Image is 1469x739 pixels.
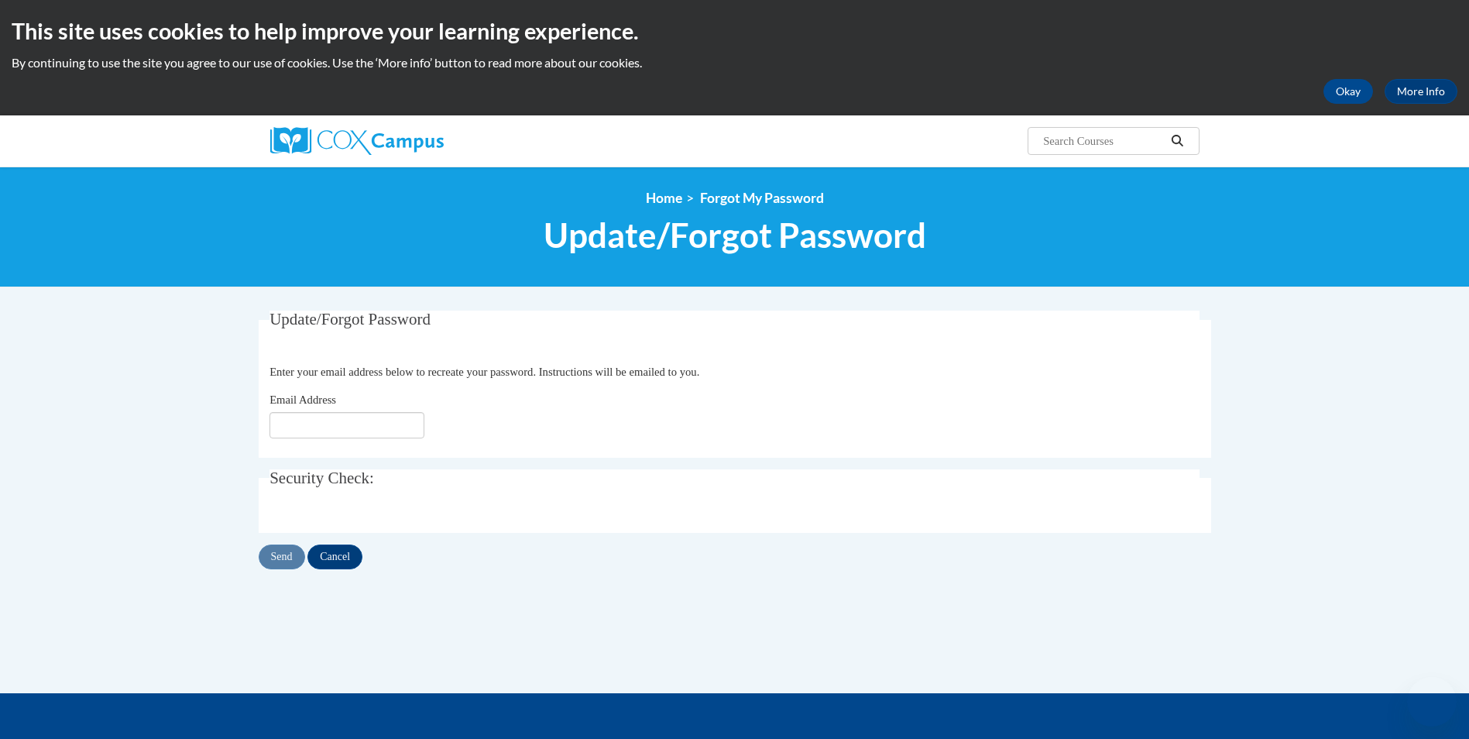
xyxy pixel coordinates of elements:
a: Home [646,190,682,206]
a: More Info [1385,79,1457,104]
h2: This site uses cookies to help improve your learning experience. [12,15,1457,46]
button: Search [1165,132,1189,150]
span: Update/Forgot Password [544,215,926,256]
p: By continuing to use the site you agree to our use of cookies. Use the ‘More info’ button to read... [12,54,1457,71]
iframe: Button to launch messaging window [1407,677,1457,727]
span: Email Address [269,394,336,406]
input: Search Courses [1042,132,1165,150]
input: Email [269,412,424,438]
input: Cancel [307,545,362,569]
button: Okay [1323,79,1373,104]
a: Cox Campus [270,127,565,155]
span: Security Check: [269,469,374,487]
span: Update/Forgot Password [269,310,431,328]
span: Forgot My Password [700,190,824,206]
span: Enter your email address below to recreate your password. Instructions will be emailed to you. [269,366,699,378]
img: Cox Campus [270,127,444,155]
